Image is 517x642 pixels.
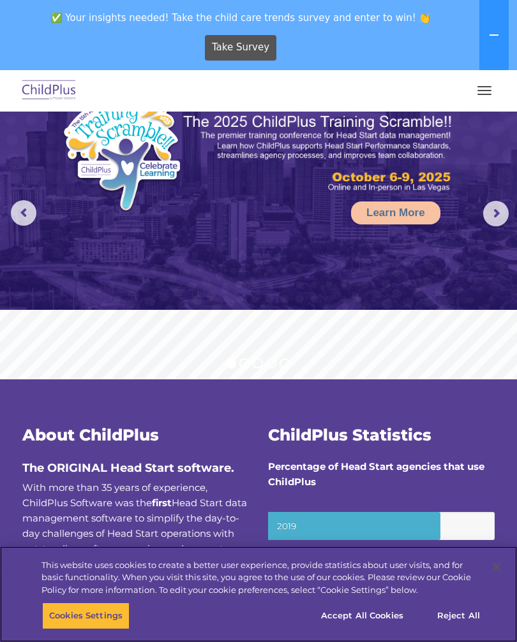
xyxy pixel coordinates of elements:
[22,425,159,444] span: About ChildPlus
[351,201,440,224] a: Learn More
[483,553,511,581] button: Close
[42,602,130,629] button: Cookies Settings
[41,559,481,597] div: This website uses cookies to create a better user experience, provide statistics about user visit...
[419,602,498,629] button: Reject All
[268,460,484,488] strong: Percentage of Head Start agencies that use ChildPlus
[22,461,234,475] span: The ORIGINAL Head Start software.
[205,35,277,61] a: Take Survey
[268,512,495,540] small: 2019
[212,36,269,59] span: Take Survey
[152,497,172,509] b: first
[5,5,477,30] span: ✅ Your insights needed! Take the child care trends survey and enter to win! 👏
[19,76,79,106] img: ChildPlus by Procare Solutions
[268,425,431,444] span: ChildPlus Statistics
[22,481,247,555] span: With more than 35 years of experience, ChildPlus Software was the Head Start data management soft...
[314,602,410,629] button: Accept All Cookies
